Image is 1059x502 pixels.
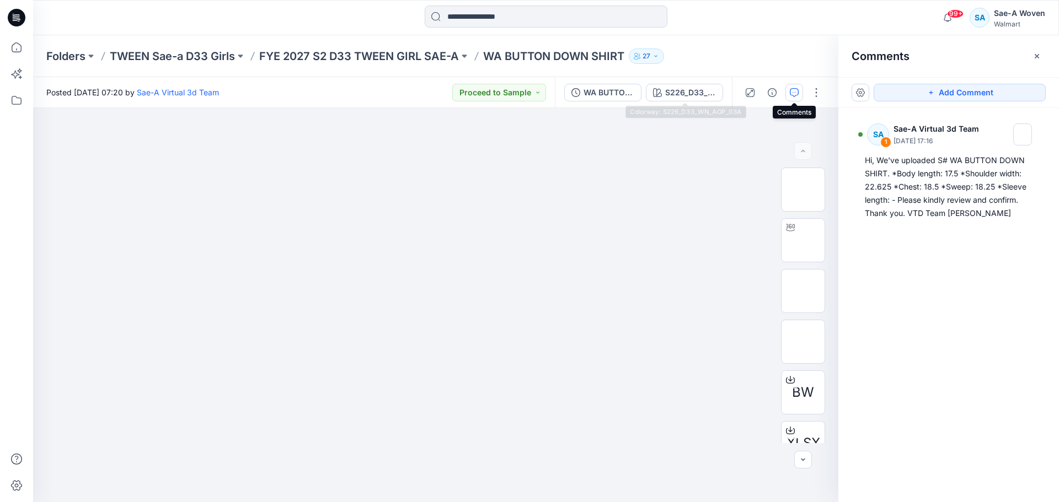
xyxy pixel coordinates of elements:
div: WA BUTTON DOWN SHIRT_REV1_FULL COLORWAYS [584,87,634,99]
p: Sae-A Virtual 3d Team [894,122,982,136]
span: 99+ [947,9,964,18]
a: Folders [46,48,85,64]
div: 1 [880,137,891,148]
div: SA [970,8,990,28]
button: 27 [629,48,664,64]
p: [DATE] 17:16 [894,136,982,147]
p: WA BUTTON DOWN SHIRT [483,48,624,64]
button: S226_D33_WN_AOP_03A [646,84,723,101]
p: 27 [643,50,650,62]
div: Sae-A Woven [994,7,1045,20]
div: Walmart [994,20,1045,28]
span: BW [792,382,814,402]
button: WA BUTTON DOWN SHIRT_REV1_FULL COLORWAYS [564,84,641,101]
h2: Comments [852,50,910,63]
div: S226_D33_WN_AOP_03A [665,87,716,99]
a: TWEEN Sae-a D33 Girls [110,48,235,64]
div: Hi, We've uploaded S# WA BUTTON DOWN SHIRT. *Body length: 17.5 *Shoulder width: 22.625 *Chest: 18... [865,154,1033,220]
a: FYE 2027 S2 D33 TWEEN GIRL SAE-A [259,48,459,64]
span: XLSX [787,433,820,453]
span: Posted [DATE] 07:20 by [46,87,219,98]
button: Add Comment [874,84,1046,101]
div: SA [867,123,889,145]
button: Details [763,84,781,101]
a: Sae-A Virtual 3d Team [137,88,219,97]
